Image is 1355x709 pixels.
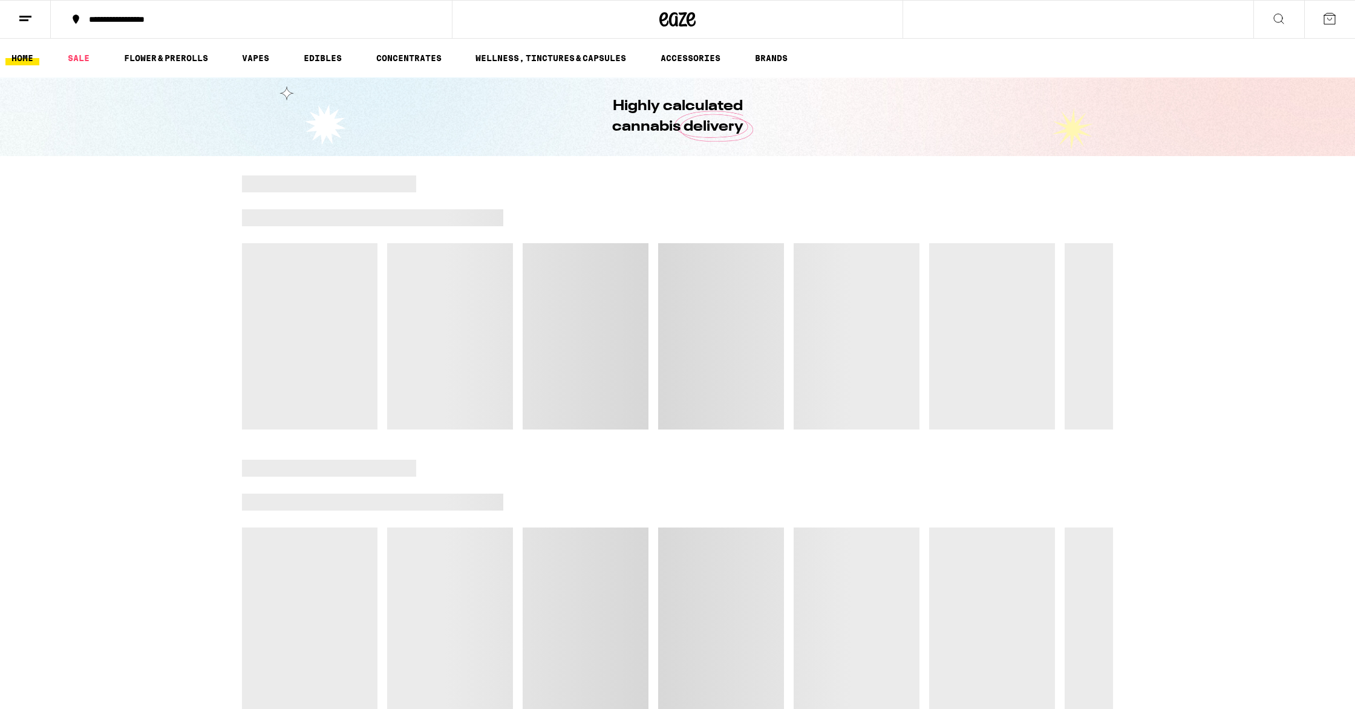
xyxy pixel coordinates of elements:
[62,51,96,65] a: SALE
[118,51,214,65] a: FLOWER & PREROLLS
[5,51,39,65] a: HOME
[236,51,275,65] a: VAPES
[578,96,777,137] h1: Highly calculated cannabis delivery
[298,51,348,65] a: EDIBLES
[655,51,726,65] a: ACCESSORIES
[469,51,632,65] a: WELLNESS, TINCTURES & CAPSULES
[370,51,448,65] a: CONCENTRATES
[749,51,794,65] a: BRANDS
